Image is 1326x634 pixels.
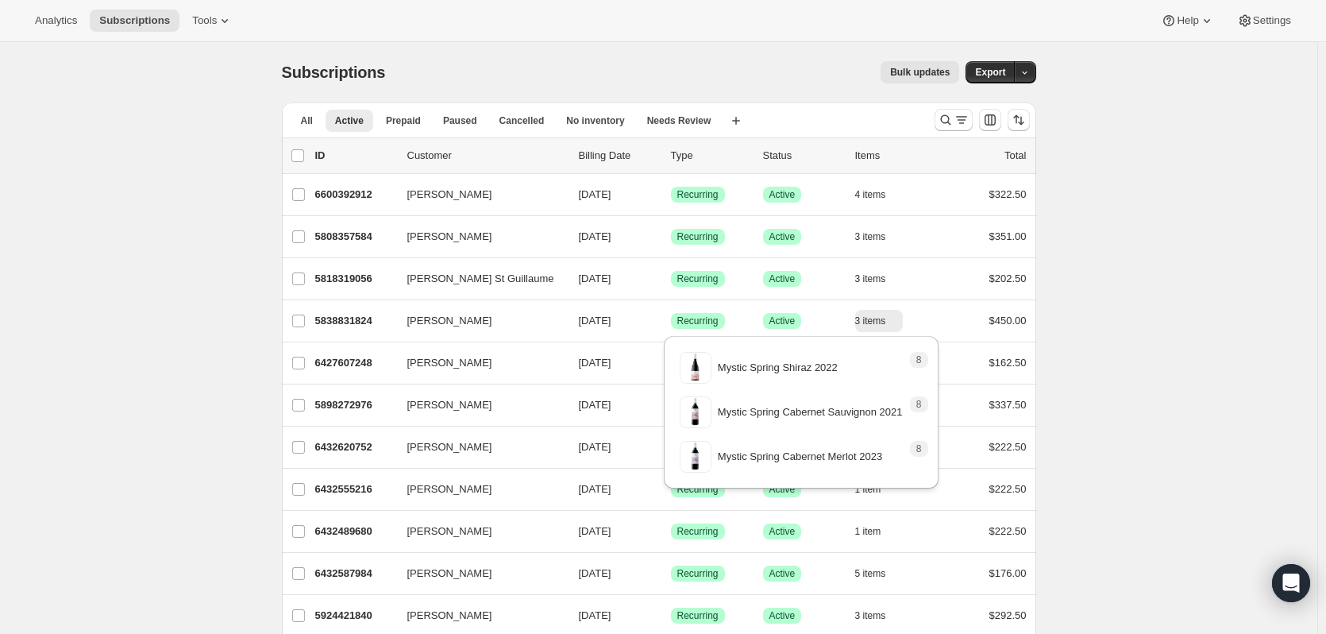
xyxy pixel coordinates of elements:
[315,481,395,497] p: 6432555216
[989,273,1027,284] span: $202.50
[647,114,711,127] span: Needs Review
[407,187,492,203] span: [PERSON_NAME]
[315,229,395,245] p: 5808357584
[315,520,1027,543] div: 6432489680[PERSON_NAME][DATE]SuccessRecurringSuccessActive1 item$222.50
[989,357,1027,369] span: $162.50
[916,443,922,455] span: 8
[855,567,886,580] span: 5 items
[315,562,1027,585] div: 6432587984[PERSON_NAME][DATE]SuccessRecurringSuccessActive5 items$176.00
[398,350,557,376] button: [PERSON_NAME]
[282,64,386,81] span: Subscriptions
[989,441,1027,453] span: $222.50
[192,14,217,27] span: Tools
[579,441,611,453] span: [DATE]
[90,10,179,32] button: Subscriptions
[677,273,719,285] span: Recurring
[579,230,611,242] span: [DATE]
[183,10,242,32] button: Tools
[315,394,1027,416] div: 5898272976[PERSON_NAME][DATE]SuccessRecurringSuccessActive2 items$337.50
[315,313,395,329] p: 5838831824
[398,477,557,502] button: [PERSON_NAME]
[855,310,904,332] button: 3 items
[769,567,796,580] span: Active
[315,605,1027,627] div: 5924421840[PERSON_NAME][DATE]SuccessRecurringSuccessActive3 items$292.50
[315,310,1027,332] div: 5838831824[PERSON_NAME][DATE]SuccessRecurringSuccessActive3 items$450.00
[1228,10,1301,32] button: Settings
[315,184,1027,206] div: 6600392912[PERSON_NAME][DATE]SuccessRecurringSuccessActive4 items$322.50
[855,315,886,327] span: 3 items
[769,315,796,327] span: Active
[315,226,1027,248] div: 5808357584[PERSON_NAME][DATE]SuccessRecurringSuccessActive3 items$351.00
[407,566,492,582] span: [PERSON_NAME]
[25,10,87,32] button: Analytics
[855,562,904,585] button: 5 items
[398,603,557,628] button: [PERSON_NAME]
[407,313,492,329] span: [PERSON_NAME]
[407,524,492,539] span: [PERSON_NAME]
[718,449,882,465] p: Mystic Spring Cabernet Merlot 2023
[386,114,421,127] span: Prepaid
[315,148,395,164] p: ID
[398,561,557,586] button: [PERSON_NAME]
[315,397,395,413] p: 5898272976
[579,483,611,495] span: [DATE]
[566,114,624,127] span: No inventory
[579,188,611,200] span: [DATE]
[407,271,554,287] span: [PERSON_NAME] St Guillaume
[407,481,492,497] span: [PERSON_NAME]
[769,273,796,285] span: Active
[579,567,611,579] span: [DATE]
[315,355,395,371] p: 6427607248
[769,609,796,622] span: Active
[579,357,611,369] span: [DATE]
[99,14,170,27] span: Subscriptions
[315,608,395,624] p: 5924421840
[315,436,1027,458] div: 6432620752[PERSON_NAME][DATE]SuccessRecurringSuccessActive3 items$222.50
[398,308,557,334] button: [PERSON_NAME]
[315,524,395,539] p: 6432489680
[579,148,658,164] p: Billing Date
[763,148,842,164] p: Status
[979,109,1001,131] button: Customize table column order and visibility
[855,188,886,201] span: 4 items
[315,187,395,203] p: 6600392912
[855,605,904,627] button: 3 items
[855,520,899,543] button: 1 item
[1004,148,1026,164] p: Total
[916,354,922,366] span: 8
[407,148,566,164] p: Customer
[769,230,796,243] span: Active
[677,230,719,243] span: Recurring
[769,525,796,538] span: Active
[315,439,395,455] p: 6432620752
[916,398,922,411] span: 8
[890,66,950,79] span: Bulk updates
[443,114,477,127] span: Paused
[855,609,886,622] span: 3 items
[989,567,1027,579] span: $176.00
[769,188,796,201] span: Active
[677,609,719,622] span: Recurring
[966,61,1015,83] button: Export
[935,109,973,131] button: Search and filter results
[499,114,545,127] span: Cancelled
[315,478,1027,501] div: 6432555216[PERSON_NAME][DATE]SuccessRecurringSuccessActive1 item$222.50
[677,525,719,538] span: Recurring
[301,114,313,127] span: All
[407,229,492,245] span: [PERSON_NAME]
[989,525,1027,537] span: $222.50
[1253,14,1291,27] span: Settings
[989,230,1027,242] span: $351.00
[398,182,557,207] button: [PERSON_NAME]
[855,268,904,290] button: 3 items
[677,567,719,580] span: Recurring
[335,114,364,127] span: Active
[579,273,611,284] span: [DATE]
[1177,14,1198,27] span: Help
[579,315,611,327] span: [DATE]
[855,273,886,285] span: 3 items
[677,315,719,327] span: Recurring
[855,226,904,248] button: 3 items
[35,14,77,27] span: Analytics
[718,404,903,420] p: Mystic Spring Cabernet Sauvignon 2021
